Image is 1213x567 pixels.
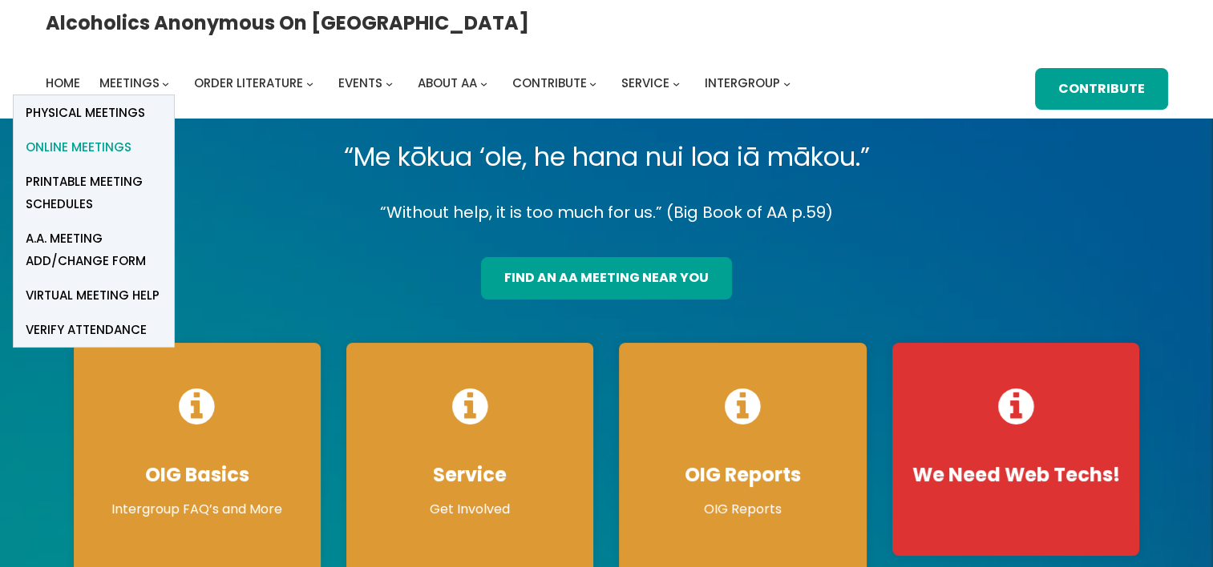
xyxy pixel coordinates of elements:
[512,72,587,94] a: Contribute
[481,257,732,300] a: find an aa meeting near you
[99,74,160,91] span: Meetings
[362,500,577,519] p: Get Involved
[90,463,305,487] h4: OIG Basics
[26,319,147,341] span: verify attendance
[14,278,174,312] a: Virtual Meeting Help
[14,130,174,164] a: Online Meetings
[635,463,850,487] h4: OIG Reports
[418,74,477,91] span: About AA
[673,80,680,87] button: Service submenu
[621,72,669,94] a: Service
[386,80,393,87] button: Events submenu
[635,500,850,519] p: OIG Reports
[512,74,587,91] span: Contribute
[14,312,174,347] a: verify attendance
[14,221,174,278] a: A.A. Meeting Add/Change Form
[783,80,790,87] button: Intergroup submenu
[338,72,382,94] a: Events
[46,72,80,94] a: Home
[480,80,487,87] button: About AA submenu
[99,72,160,94] a: Meetings
[26,102,145,124] span: Physical Meetings
[26,171,162,215] span: Printable Meeting Schedules
[61,135,1153,179] p: “Me kōkua ‘ole, he hana nui loa iā mākou.”
[46,72,796,94] nav: Intergroup
[26,284,160,307] span: Virtual Meeting Help
[621,74,669,91] span: Service
[705,72,780,94] a: Intergroup
[306,80,313,87] button: Order Literature submenu
[338,74,382,91] span: Events
[90,500,305,519] p: Intergroup FAQ’s and More
[418,72,477,94] a: About AA
[46,6,529,40] a: Alcoholics Anonymous on [GEOGRAPHIC_DATA]
[26,227,162,272] span: A.A. Meeting Add/Change Form
[14,164,174,221] a: Printable Meeting Schedules
[705,74,780,91] span: Intergroup
[589,80,596,87] button: Contribute submenu
[1035,68,1168,111] a: Contribute
[362,463,577,487] h4: Service
[26,136,131,159] span: Online Meetings
[194,74,303,91] span: Order Literature
[46,74,80,91] span: Home
[908,463,1123,487] h4: We Need Web Techs!
[162,80,169,87] button: Meetings submenu
[14,95,174,130] a: Physical Meetings
[61,199,1153,227] p: “Without help, it is too much for us.” (Big Book of AA p.59)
